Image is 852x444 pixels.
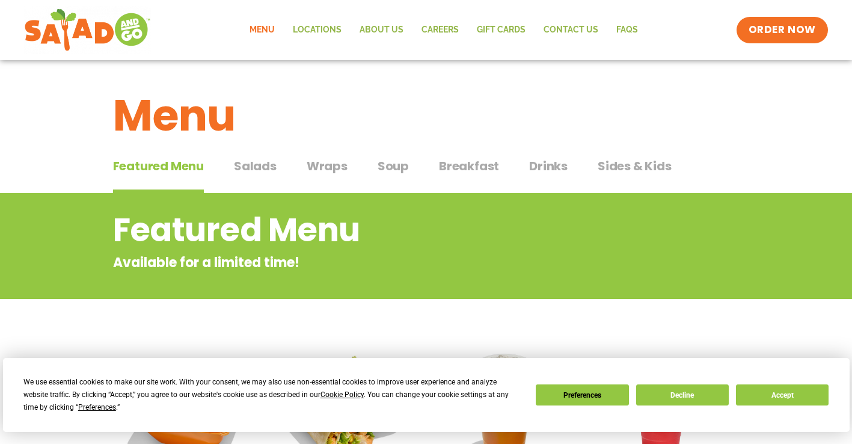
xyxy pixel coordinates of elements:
h1: Menu [113,83,740,148]
a: FAQs [607,16,647,44]
a: Careers [412,16,468,44]
nav: Menu [241,16,647,44]
span: Featured Menu [113,157,204,175]
span: ORDER NOW [749,23,816,37]
span: Sides & Kids [598,157,672,175]
span: Salads [234,157,277,175]
div: We use essential cookies to make our site work. With your consent, we may also use non-essential ... [23,376,521,414]
a: Contact Us [535,16,607,44]
span: Soup [378,157,409,175]
div: Tabbed content [113,153,740,194]
a: GIFT CARDS [468,16,535,44]
a: ORDER NOW [737,17,828,43]
button: Decline [636,384,729,405]
button: Accept [736,384,829,405]
img: new-SAG-logo-768×292 [24,6,151,54]
a: Locations [284,16,351,44]
div: Cookie Consent Prompt [3,358,850,432]
p: Available for a limited time! [113,253,643,273]
span: Wraps [307,157,348,175]
span: Cookie Policy [320,390,364,399]
h2: Featured Menu [113,206,643,254]
a: Menu [241,16,284,44]
span: Breakfast [439,157,499,175]
span: Preferences [78,403,116,412]
a: About Us [351,16,412,44]
span: Drinks [529,157,568,175]
button: Preferences [536,384,628,405]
